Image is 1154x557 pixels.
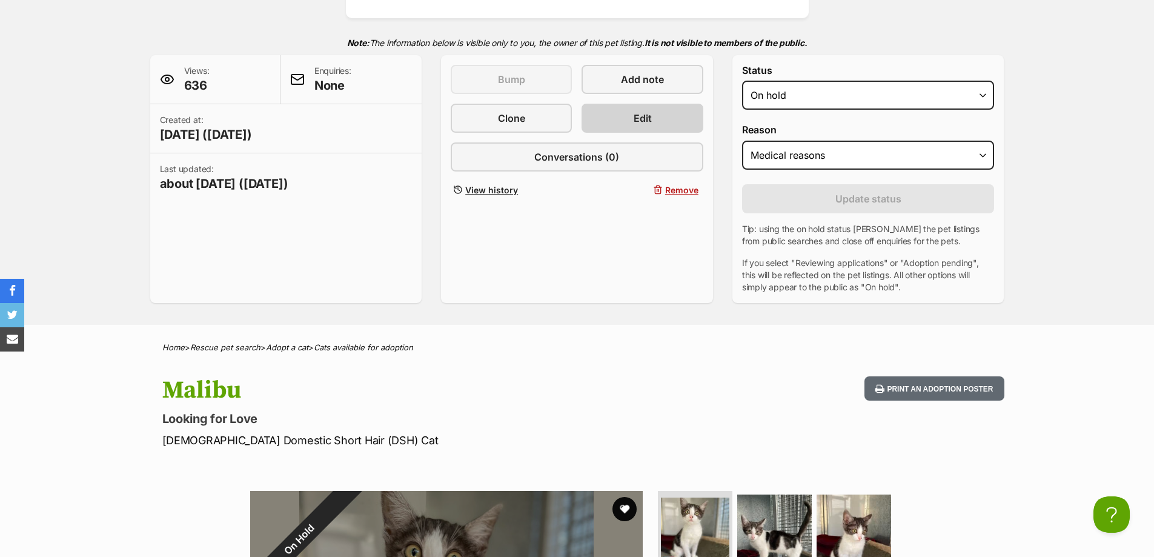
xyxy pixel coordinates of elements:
[162,376,675,404] h1: Malibu
[634,111,652,125] span: Edit
[451,142,703,172] a: Conversations (0)
[132,343,1023,352] div: > > >
[534,150,619,164] span: Conversations (0)
[612,497,637,521] button: favourite
[465,184,518,196] span: View history
[835,192,901,206] span: Update status
[266,342,308,352] a: Adopt a cat
[160,163,288,192] p: Last updated:
[184,77,210,94] span: 636
[160,126,252,143] span: [DATE] ([DATE])
[645,38,807,48] strong: It is not visible to members of the public.
[1093,496,1130,533] iframe: Help Scout Beacon - Open
[314,342,413,352] a: Cats available for adoption
[162,342,185,352] a: Home
[451,181,572,199] a: View history
[621,72,664,87] span: Add note
[190,342,260,352] a: Rescue pet search
[451,65,572,94] button: Bump
[665,184,698,196] span: Remove
[864,376,1004,401] button: Print an adoption poster
[150,30,1004,55] p: The information below is visible only to you, the owner of this pet listing.
[451,104,572,133] a: Clone
[162,432,675,449] p: [DEMOGRAPHIC_DATA] Domestic Short Hair (DSH) Cat
[742,184,995,213] button: Update status
[347,38,370,48] strong: Note:
[742,124,995,135] label: Reason
[314,77,351,94] span: None
[162,410,675,427] p: Looking for Love
[498,72,525,87] span: Bump
[314,65,351,94] p: Enquiries:
[742,223,995,247] p: Tip: using the on hold status [PERSON_NAME] the pet listings from public searches and close off e...
[160,175,288,192] span: about [DATE] ([DATE])
[582,104,703,133] a: Edit
[742,65,995,76] label: Status
[582,65,703,94] a: Add note
[184,65,210,94] p: Views:
[582,181,703,199] button: Remove
[498,111,525,125] span: Clone
[160,114,252,143] p: Created at:
[742,257,995,293] p: If you select "Reviewing applications" or "Adoption pending", this will be reflected on the pet l...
